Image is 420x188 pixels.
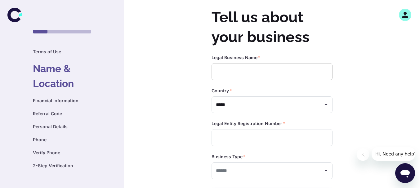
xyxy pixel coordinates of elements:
iframe: Button to launch messaging window [395,163,415,183]
label: Legal Business Name [212,55,261,61]
h6: Terms of Use [33,48,91,55]
h6: Personal Details [33,123,91,130]
h4: Name & Location [33,61,91,91]
h6: Referral Code [33,110,91,117]
label: Legal Entity Registration Number [212,120,285,127]
h6: Financial Information [33,97,91,104]
h2: Tell us about your business [212,7,333,47]
button: Open [322,100,330,109]
h6: Phone [33,136,91,143]
h6: 2-Step Verification [33,162,91,169]
iframe: Message from company [372,147,415,161]
label: Country [212,88,232,94]
h6: Verify Phone [33,149,91,156]
button: Open [322,166,330,175]
iframe: Close message [357,148,369,161]
span: Hi. Need any help? [4,4,45,9]
label: Business Type [212,154,246,160]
